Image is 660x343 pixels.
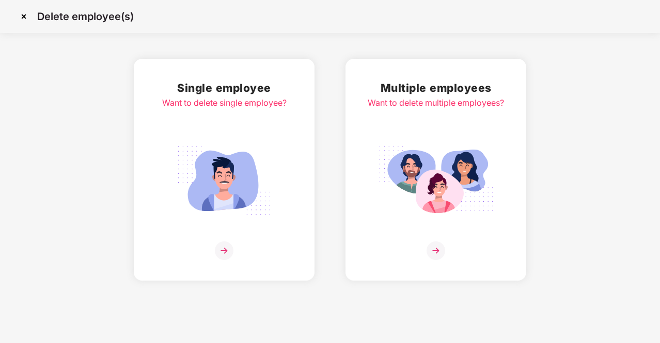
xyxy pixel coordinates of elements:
[162,96,287,109] div: Want to delete single employee?
[37,10,134,23] p: Delete employee(s)
[368,79,504,96] h2: Multiple employees
[162,79,287,96] h2: Single employee
[378,140,494,221] img: svg+xml;base64,PHN2ZyB4bWxucz0iaHR0cDovL3d3dy53My5vcmcvMjAwMC9zdmciIGlkPSJNdWx0aXBsZV9lbXBsb3llZS...
[15,8,32,25] img: svg+xml;base64,PHN2ZyBpZD0iQ3Jvc3MtMzJ4MzIiIHhtbG5zPSJodHRwOi8vd3d3LnczLm9yZy8yMDAwL3N2ZyIgd2lkdG...
[215,241,233,260] img: svg+xml;base64,PHN2ZyB4bWxucz0iaHR0cDovL3d3dy53My5vcmcvMjAwMC9zdmciIHdpZHRoPSIzNiIgaGVpZ2h0PSIzNi...
[166,140,282,221] img: svg+xml;base64,PHN2ZyB4bWxucz0iaHR0cDovL3d3dy53My5vcmcvMjAwMC9zdmciIGlkPSJTaW5nbGVfZW1wbG95ZWUiIH...
[427,241,445,260] img: svg+xml;base64,PHN2ZyB4bWxucz0iaHR0cDovL3d3dy53My5vcmcvMjAwMC9zdmciIHdpZHRoPSIzNiIgaGVpZ2h0PSIzNi...
[368,96,504,109] div: Want to delete multiple employees?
